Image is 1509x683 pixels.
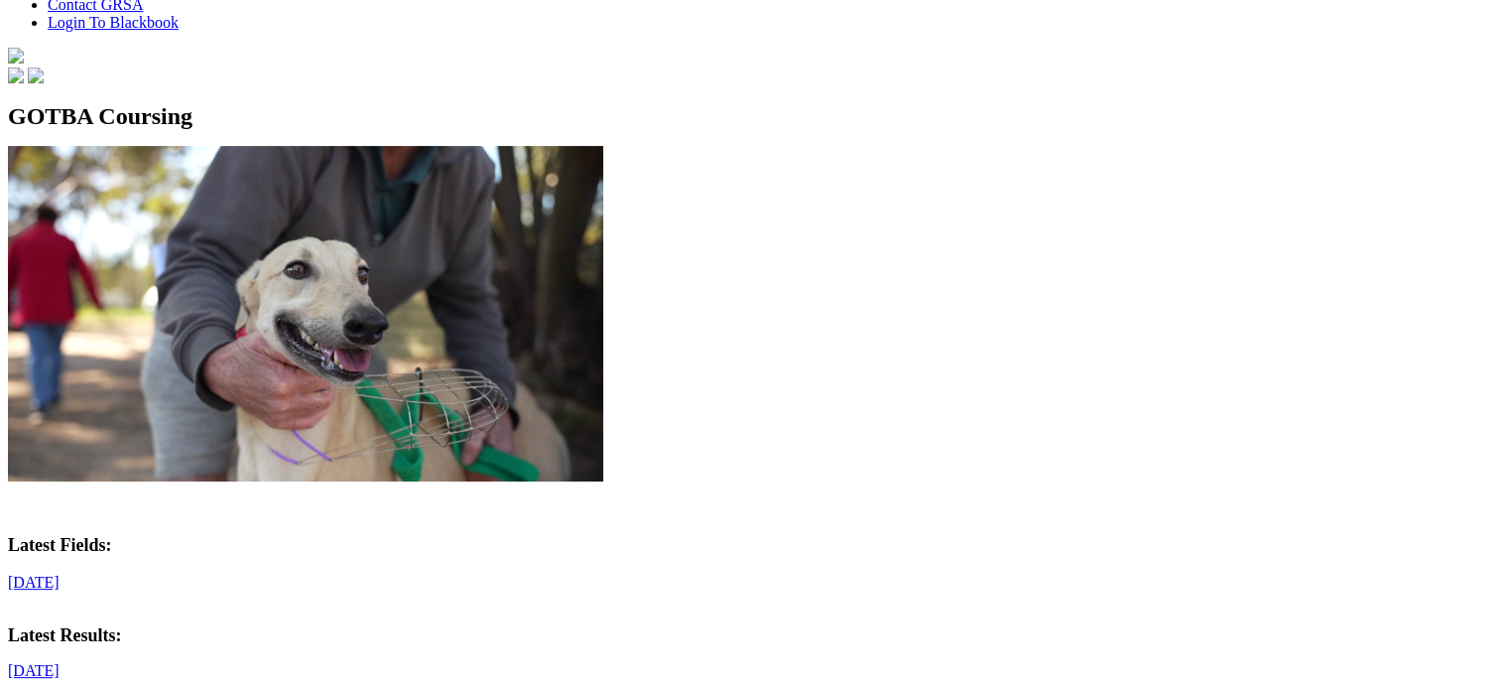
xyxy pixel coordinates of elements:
img: twitter.svg [28,68,44,83]
img: vlcsnap-2022-05-12-10h19m24s395.png [8,146,603,481]
strong: Latest Fields: [8,535,111,555]
img: logo-grsa-white.png [8,48,24,64]
img: facebook.svg [8,68,24,83]
a: [DATE] [8,662,60,679]
strong: Latest Results: [8,625,122,645]
span: GOTBA Coursing [8,103,192,129]
a: Login To Blackbook [48,14,179,31]
a: [DATE] [8,574,60,591]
